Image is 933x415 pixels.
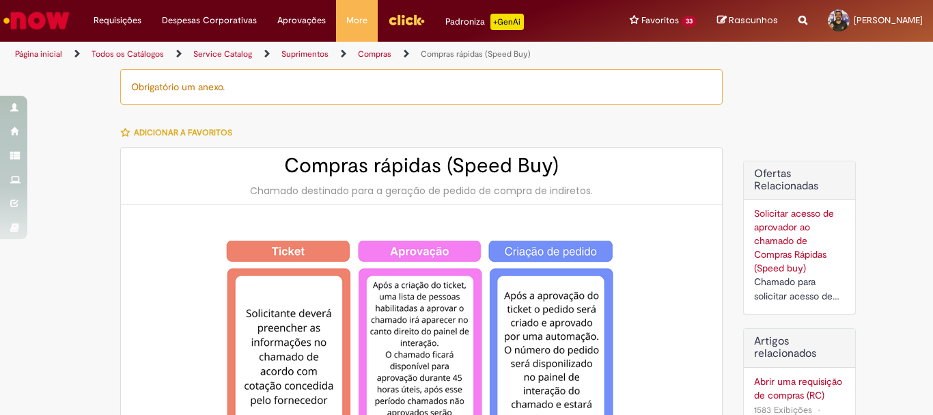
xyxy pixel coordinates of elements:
span: Aprovações [277,14,326,27]
p: +GenAi [490,14,524,30]
a: Rascunhos [717,14,778,27]
span: Rascunhos [729,14,778,27]
div: Obrigatório um anexo. [120,69,723,105]
a: Abrir uma requisição de compras (RC) [754,375,845,402]
img: click_logo_yellow_360x200.png [388,10,425,30]
a: Compras rápidas (Speed Buy) [421,49,531,59]
a: Compras [358,49,391,59]
span: More [346,14,367,27]
span: Adicionar a Favoritos [134,127,232,138]
span: Requisições [94,14,141,27]
div: Chamado para solicitar acesso de aprovador ao ticket de Speed buy [754,275,845,304]
div: Ofertas Relacionadas [743,161,856,314]
a: Todos os Catálogos [92,49,164,59]
span: Favoritos [641,14,679,27]
span: [PERSON_NAME] [854,14,923,26]
h3: Artigos relacionados [754,336,845,360]
a: Página inicial [15,49,62,59]
a: Service Catalog [193,49,252,59]
img: ServiceNow [1,7,72,34]
a: Suprimentos [281,49,329,59]
button: Adicionar a Favoritos [120,118,240,147]
div: Chamado destinado para a geração de pedido de compra de indiretos. [135,184,708,198]
span: Despesas Corporativas [162,14,257,27]
a: Solicitar acesso de aprovador ao chamado de Compras Rápidas (Speed buy) [754,207,834,274]
h2: Ofertas Relacionadas [754,168,845,192]
h2: Compras rápidas (Speed Buy) [135,155,708,177]
span: 33 [682,16,697,27]
div: Padroniza [445,14,524,30]
ul: Trilhas de página [10,42,612,67]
